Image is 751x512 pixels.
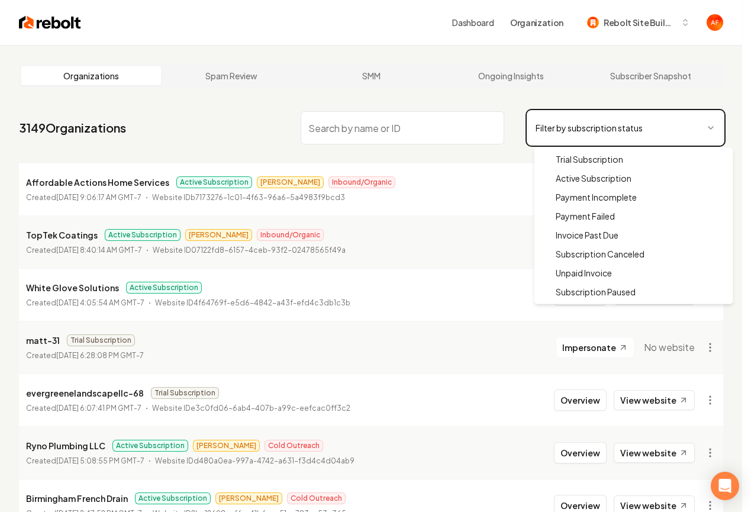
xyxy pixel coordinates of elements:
span: Subscription Paused [556,286,636,298]
span: Payment Incomplete [556,191,637,203]
span: Invoice Past Due [556,229,618,241]
span: Active Subscription [556,172,631,184]
span: Unpaid Invoice [556,267,612,279]
span: Payment Failed [556,210,615,222]
span: Subscription Canceled [556,248,644,260]
span: Trial Subscription [556,153,623,165]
